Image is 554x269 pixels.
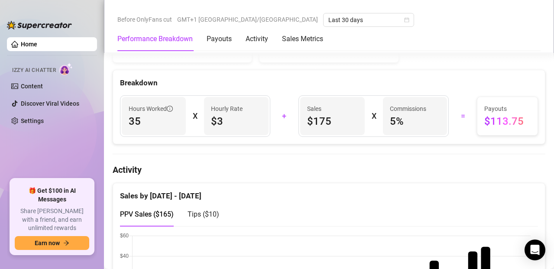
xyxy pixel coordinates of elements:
span: Before OnlyFans cut [117,13,172,26]
span: 35 [129,114,179,128]
div: X [193,109,197,123]
div: Sales Metrics [282,34,323,44]
span: Tips ( $10 ) [188,210,219,218]
a: Discover Viral Videos [21,100,79,107]
span: GMT+1 [GEOGRAPHIC_DATA]/[GEOGRAPHIC_DATA] [177,13,318,26]
img: AI Chatter [59,63,73,75]
span: Payouts [484,104,531,113]
span: Last 30 days [328,13,409,26]
article: Commissions [390,104,426,113]
div: Open Intercom Messenger [525,240,545,260]
button: Earn nowarrow-right [15,236,89,250]
span: arrow-right [63,240,69,246]
div: + [275,109,293,123]
span: Earn now [35,240,60,246]
span: Sales [307,104,357,113]
span: Share [PERSON_NAME] with a friend, and earn unlimited rewards [15,207,89,233]
span: calendar [404,17,409,23]
div: Performance Breakdown [117,34,193,44]
div: Payouts [207,34,232,44]
span: $113.75 [484,114,531,128]
span: $175 [307,114,357,128]
span: 5 % [390,114,440,128]
h4: Activity [113,164,545,176]
article: Hourly Rate [211,104,243,113]
div: Breakdown [120,77,538,89]
div: = [454,109,472,123]
div: Activity [246,34,268,44]
span: Hours Worked [129,104,173,113]
span: info-circle [167,106,173,112]
span: Izzy AI Chatter [12,66,56,75]
a: Home [21,41,37,48]
img: logo-BBDzfeDw.svg [7,21,72,29]
span: PPV Sales ( $165 ) [120,210,174,218]
a: Content [21,83,43,90]
div: X [372,109,376,123]
div: Sales by [DATE] - [DATE] [120,183,538,202]
span: $3 [211,114,261,128]
span: 🎁 Get $100 in AI Messages [15,187,89,204]
a: Settings [21,117,44,124]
